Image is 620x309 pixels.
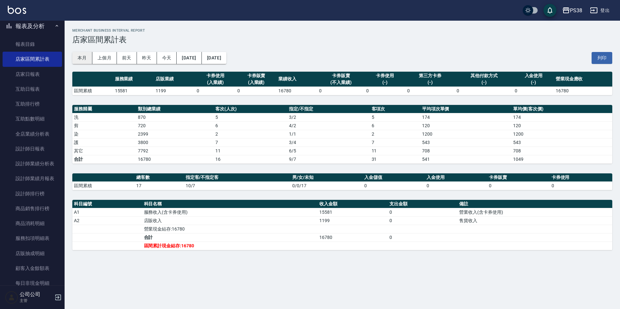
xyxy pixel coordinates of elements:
th: 入金使用 [425,173,487,182]
button: 上個月 [92,52,117,64]
th: 備註 [458,200,612,208]
table: a dense table [72,105,612,164]
th: 卡券使用 [550,173,612,182]
td: 708 [512,147,612,155]
td: 3800 [136,138,214,147]
th: 科目名稱 [142,200,318,208]
td: 0 [487,181,550,190]
td: 0 [195,87,236,95]
a: 設計師業績分析表 [3,156,62,171]
td: 4 / 2 [287,121,370,130]
td: 15581 [318,208,388,216]
a: 店販抽成明細 [3,246,62,261]
button: 列印 [592,52,612,64]
td: 174 [420,113,512,121]
button: [DATE] [177,52,201,64]
th: 指定客/不指定客 [184,173,291,182]
th: 男/女/未知 [291,173,362,182]
td: 剪 [72,121,136,130]
td: 營業現金結存:16780 [142,225,318,233]
td: 區間累積 [72,87,113,95]
a: 設計師排行榜 [3,186,62,201]
td: 174 [512,113,612,121]
th: 單均價(客次價) [512,105,612,113]
td: 543 [512,138,612,147]
th: 卡券販賣 [487,173,550,182]
td: 2 [370,130,420,138]
td: 0 [388,233,458,242]
td: 1200 [512,130,612,138]
td: 1049 [512,155,612,163]
td: 合計 [72,155,136,163]
img: Logo [8,6,26,14]
th: 收入金額 [318,200,388,208]
td: 2399 [136,130,214,138]
div: (入業績) [237,79,275,86]
td: 區間累積 [72,181,135,190]
td: 1199 [318,216,388,225]
div: PS38 [570,6,582,15]
th: 類別總業績 [136,105,214,113]
td: 3 / 4 [287,138,370,147]
a: 互助排行榜 [3,97,62,111]
td: 5 [214,113,287,121]
td: 0 [236,87,277,95]
a: 商品消耗明細 [3,216,62,231]
a: 設計師日報表 [3,141,62,156]
div: 第三方卡券 [407,72,453,79]
button: 報表及分析 [3,18,62,35]
td: 9/7 [287,155,370,163]
td: 0 [406,87,455,95]
th: 服務業績 [113,72,154,87]
th: 業績收入 [277,72,318,87]
a: 服務扣項明細表 [3,231,62,246]
td: 120 [420,121,512,130]
td: 6 [370,121,420,130]
td: 染 [72,130,136,138]
table: a dense table [72,72,612,95]
td: 11 [370,147,420,155]
div: (-) [366,79,404,86]
td: 0 [365,87,406,95]
td: 7 [370,138,420,147]
a: 顧客入金餘額表 [3,261,62,276]
th: 服務歸屬 [72,105,136,113]
div: (入業績) [197,79,234,86]
th: 總客數 [135,173,184,182]
td: 售貨收入 [458,216,612,225]
td: 720 [136,121,214,130]
button: [DATE] [202,52,226,64]
td: A2 [72,216,142,225]
td: 店販收入 [142,216,318,225]
td: 3 / 2 [287,113,370,121]
td: 服務收入(含卡券使用) [142,208,318,216]
td: 16780 [136,155,214,163]
td: 0 [388,216,458,225]
td: 16780 [277,87,318,95]
div: 卡券使用 [197,72,234,79]
button: 本月 [72,52,92,64]
td: 0 [513,87,554,95]
h3: 店家區間累計表 [72,35,612,44]
td: 7792 [136,147,214,155]
td: 2 [214,130,287,138]
td: 6 / 5 [287,147,370,155]
td: 6 [214,121,287,130]
td: 區間累計現金結存:16780 [142,242,318,250]
div: (-) [515,79,553,86]
a: 互助日報表 [3,82,62,97]
td: 洗 [72,113,136,121]
table: a dense table [72,200,612,250]
div: 其他付款方式 [457,72,512,79]
div: 卡券販賣 [237,72,275,79]
th: 營業現金應收 [554,72,612,87]
td: 其它 [72,147,136,155]
a: 商品銷售排行榜 [3,201,62,216]
a: 全店業績分析表 [3,127,62,141]
td: 16780 [554,87,612,95]
td: 1199 [154,87,195,95]
table: a dense table [72,173,612,190]
td: 16780 [318,233,388,242]
h5: 公司公司 [20,291,53,298]
div: 卡券販賣 [319,72,363,79]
